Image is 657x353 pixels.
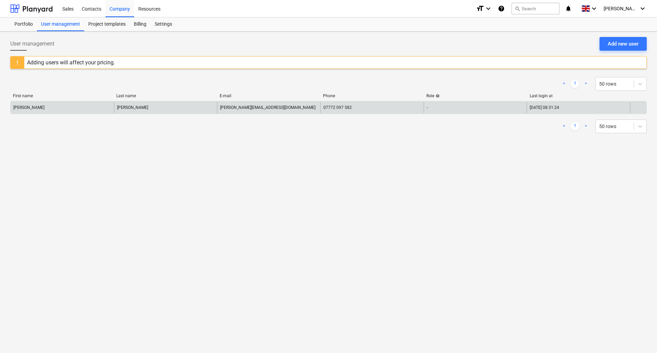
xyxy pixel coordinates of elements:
a: Previous page [560,80,568,88]
div: E-mail [220,93,318,98]
span: search [515,6,520,11]
span: [PERSON_NAME] [604,6,638,11]
a: Billing [130,17,151,31]
span: help [434,94,440,98]
a: Previous page [560,122,568,130]
div: [PERSON_NAME][EMAIL_ADDRESS][DOMAIN_NAME] [220,105,315,110]
i: notifications [565,4,572,13]
span: User management [10,40,54,48]
a: Page 1 is your current page [571,80,579,88]
button: Add new user [600,37,647,51]
i: Knowledge base [498,4,505,13]
div: [PERSON_NAME] [13,105,44,110]
div: First name [13,93,111,98]
div: Add new user [608,39,639,48]
div: Phone [323,93,421,98]
a: Project templates [84,17,130,31]
div: [DATE] 08:31:24 [530,105,559,110]
a: User management [37,17,84,31]
a: Next page [582,122,590,130]
span: - [427,105,428,110]
i: format_size [476,4,484,13]
div: Last login at [530,93,628,98]
i: keyboard_arrow_down [639,4,647,13]
a: Portfolio [10,17,37,31]
div: [PERSON_NAME] [117,105,148,110]
div: Last name [116,93,214,98]
i: keyboard_arrow_down [484,4,492,13]
div: Role [426,93,524,98]
button: Search [512,3,559,14]
a: Next page [582,80,590,88]
a: Settings [151,17,176,31]
div: 07772 097 582 [323,105,352,110]
div: Adding users will affect your pricing. [27,59,115,66]
i: keyboard_arrow_down [590,4,598,13]
a: Page 1 is your current page [571,122,579,130]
